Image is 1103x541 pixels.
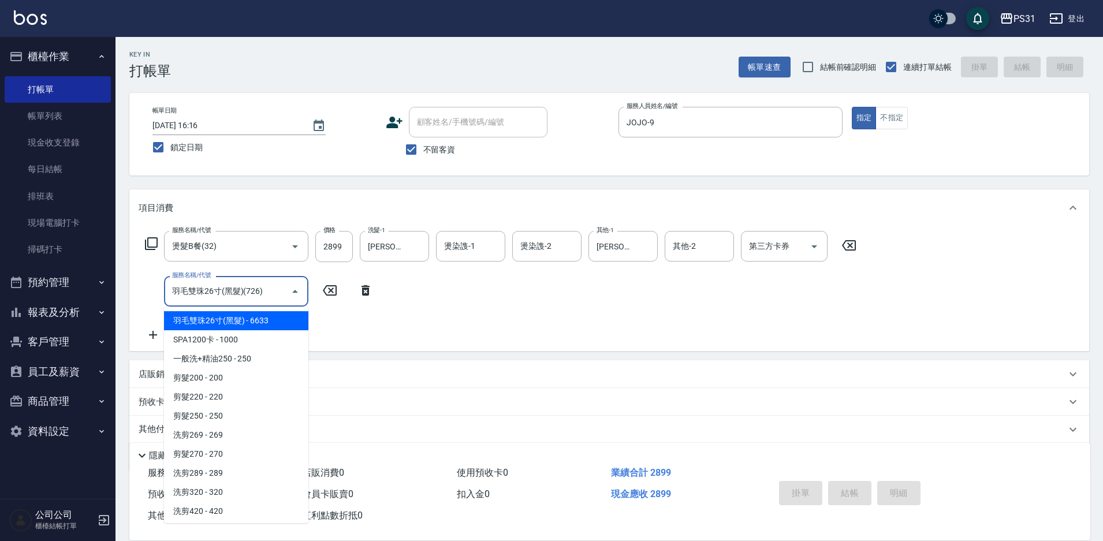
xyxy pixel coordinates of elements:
label: 其他-1 [597,226,614,234]
span: 洗剪420 - 420 [164,502,308,521]
button: Open [286,237,304,256]
button: 報表及分析 [5,297,111,327]
button: 帳單速查 [739,57,791,78]
h5: 公司公司 [35,509,94,521]
label: 帳單日期 [152,106,177,115]
button: 預約管理 [5,267,111,297]
span: 不留客資 [423,144,456,156]
label: 服務名稱/代號 [172,271,211,279]
a: 打帳單 [5,76,111,103]
span: 扣入金 0 [457,488,490,499]
button: 櫃檯作業 [5,42,111,72]
span: 一般洗+精油250 - 250 [164,349,308,368]
span: 現金應收 2899 [611,488,671,499]
span: 其他付款方式 0 [148,510,208,521]
span: 結帳前確認明細 [820,61,877,73]
p: 預收卡販賣 [139,396,182,408]
span: 剪髮250 - 250 [164,406,308,426]
button: 不指定 [875,107,908,129]
button: 商品管理 [5,386,111,416]
p: 隱藏業績明細 [149,450,201,462]
span: 業績合計 2899 [611,467,671,478]
div: PS31 [1013,12,1035,26]
span: 紅利點數折抵 0 [302,510,363,521]
span: 店販消費 0 [302,467,344,478]
span: 洗剪269 - 269 [164,426,308,445]
span: 重整1組20片 - 2000 [164,521,308,540]
button: PS31 [995,7,1040,31]
button: Choose date, selected date is 2025-09-05 [305,112,333,140]
input: YYYY/MM/DD hh:mm [152,116,300,135]
img: Logo [14,10,47,25]
span: 服務消費 2899 [148,467,206,478]
a: 現金收支登錄 [5,129,111,156]
button: 資料設定 [5,416,111,446]
h2: Key In [129,51,171,58]
span: 剪髮270 - 270 [164,445,308,464]
span: 洗剪289 - 289 [164,464,308,483]
span: 剪髮200 - 200 [164,368,308,387]
p: 其他付款方式 [139,423,196,436]
a: 排班表 [5,183,111,210]
img: Person [9,509,32,532]
p: 項目消費 [139,202,173,214]
span: 鎖定日期 [170,141,203,154]
h3: 打帳單 [129,63,171,79]
button: Open [805,237,823,256]
p: 店販銷售 [139,368,173,380]
div: 預收卡販賣 [129,388,1089,416]
button: 員工及薪資 [5,357,111,387]
div: 店販銷售 [129,360,1089,388]
button: 登出 [1045,8,1089,29]
span: 使用預收卡 0 [457,467,508,478]
a: 每日結帳 [5,156,111,182]
label: 價格 [323,226,336,234]
p: 櫃檯結帳打單 [35,521,94,531]
label: 服務人員姓名/編號 [627,102,677,110]
button: save [966,7,989,30]
a: 帳單列表 [5,103,111,129]
div: 項目消費 [129,189,1089,226]
span: 洗剪320 - 320 [164,483,308,502]
span: 羽毛雙珠26寸(黑髮) - 6633 [164,311,308,330]
button: 指定 [852,107,877,129]
span: 剪髮220 - 220 [164,387,308,406]
label: 服務名稱/代號 [172,226,211,234]
span: 預收卡販賣 0 [148,488,199,499]
div: 其他付款方式 [129,416,1089,443]
a: 現場電腦打卡 [5,210,111,236]
label: 洗髮-1 [368,226,385,234]
span: 連續打單結帳 [903,61,952,73]
button: 客戶管理 [5,327,111,357]
span: 會員卡販賣 0 [302,488,353,499]
button: Close [286,282,304,301]
span: SPA1200卡 - 1000 [164,330,308,349]
a: 掃碼打卡 [5,236,111,263]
